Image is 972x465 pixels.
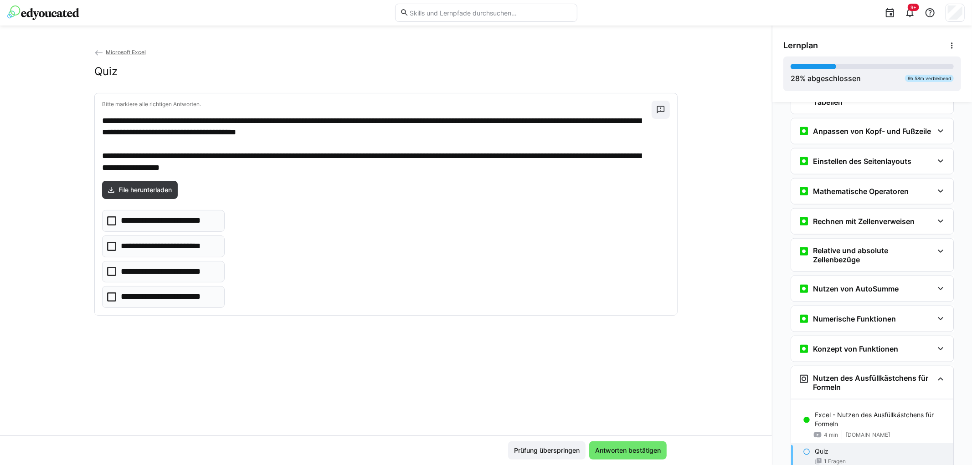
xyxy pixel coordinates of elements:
[594,446,662,455] span: Antworten bestätigen
[94,65,118,78] h2: Quiz
[791,73,861,84] div: % abgeschlossen
[106,49,146,56] span: Microsoft Excel
[813,127,931,136] h3: Anpassen von Kopf- und Fußzeile
[824,458,846,465] span: 1 Fragen
[117,185,173,194] span: File herunterladen
[910,5,916,10] span: 9+
[589,441,667,460] button: Antworten bestätigen
[409,9,572,17] input: Skills und Lernpfade durchsuchen…
[905,75,954,82] div: 9h 58m verbleibend
[102,181,178,199] a: File herunterladen
[791,74,800,83] span: 28
[813,217,915,226] h3: Rechnen mit Zellenverweisen
[813,314,896,323] h3: Numerische Funktionen
[508,441,586,460] button: Prüfung überspringen
[102,101,652,108] p: Bitte markiere alle richtigen Antworten.
[815,447,828,456] p: Quiz
[813,284,899,293] h3: Nutzen von AutoSumme
[824,431,838,439] span: 4 min
[846,431,890,439] span: [DOMAIN_NAME]
[513,446,581,455] span: Prüfung überspringen
[783,41,818,51] span: Lernplan
[813,373,933,392] h3: Nutzen des Ausfüllkästchens für Formeln
[94,49,146,56] a: Microsoft Excel
[813,246,933,264] h3: Relative und absolute Zellenbezüge
[813,344,898,353] h3: Konzept von Funktionen
[813,157,911,166] h3: Einstellen des Seitenlayouts
[813,187,909,196] h3: Mathematische Operatoren
[815,410,946,429] p: Excel - Nutzen des Ausfüllkästchens für Formeln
